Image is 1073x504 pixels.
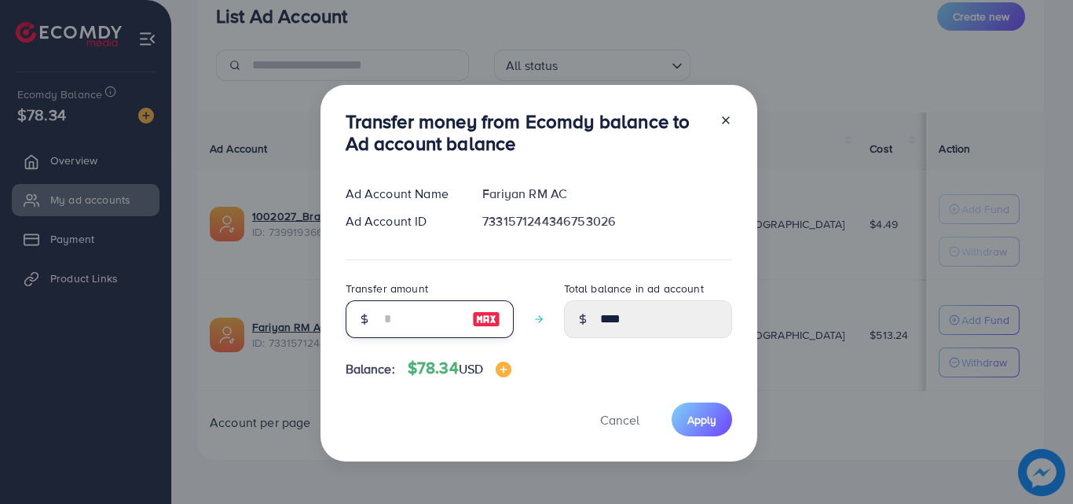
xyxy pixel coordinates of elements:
[333,212,471,230] div: Ad Account ID
[470,185,744,203] div: Fariyan RM AC
[580,403,659,436] button: Cancel
[564,281,704,296] label: Total balance in ad account
[408,359,511,378] h4: $78.34
[600,411,639,429] span: Cancel
[459,360,483,377] span: USD
[472,310,500,329] img: image
[687,412,716,428] span: Apply
[470,212,744,230] div: 7331571244346753026
[333,185,471,203] div: Ad Account Name
[496,362,511,377] img: image
[346,281,428,296] label: Transfer amount
[346,360,395,378] span: Balance:
[672,403,732,436] button: Apply
[346,110,707,156] h3: Transfer money from Ecomdy balance to Ad account balance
